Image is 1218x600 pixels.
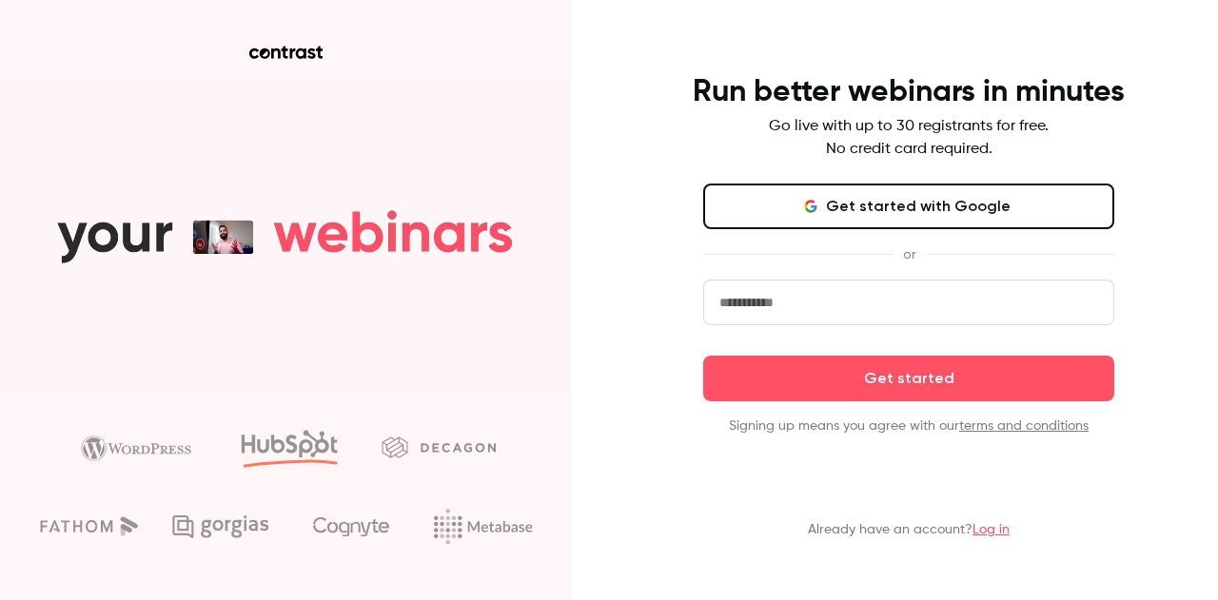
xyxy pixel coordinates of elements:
span: or [894,244,925,264]
a: Log in [972,523,1010,536]
button: Get started [703,356,1114,401]
img: decagon [382,436,496,457]
h4: Run better webinars in minutes [693,73,1125,111]
a: terms and conditions [959,419,1089,433]
p: Signing up means you agree with our [703,416,1114,435]
button: Get started with Google [703,184,1114,229]
p: Go live with up to 30 registrants for free. No credit card required. [769,115,1049,161]
p: Already have an account? [808,520,1010,539]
